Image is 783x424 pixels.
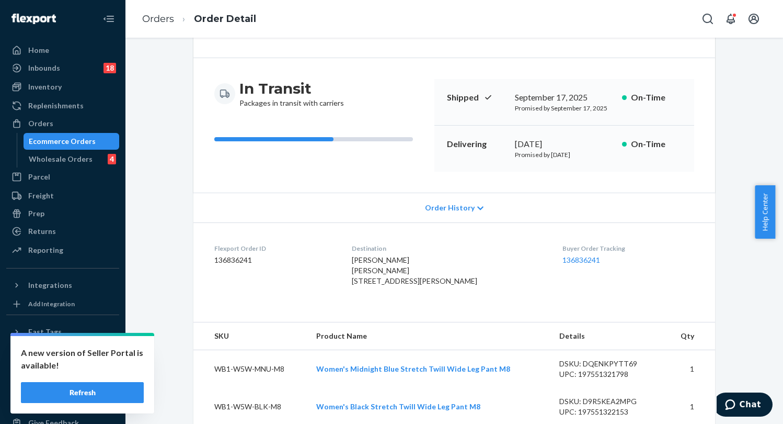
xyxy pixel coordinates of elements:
th: Details [551,322,666,350]
p: Promised by September 17, 2025 [515,104,614,113]
a: Women's Black Stretch Twill Wide Leg Pant M8 [316,402,480,411]
ol: breadcrumbs [134,4,264,35]
div: Parcel [28,172,50,182]
th: Product Name [308,322,551,350]
a: Settings [6,361,119,378]
a: Add Fast Tag [6,344,119,357]
dt: Flexport Order ID [214,244,335,253]
div: Add Integration [28,299,75,308]
a: Inbounds18 [6,60,119,76]
a: Ecommerce Orders [24,133,120,150]
div: Reporting [28,245,63,255]
div: Home [28,45,49,55]
dd: 136836241 [214,255,335,265]
button: Open notifications [720,8,741,29]
p: Delivering [447,138,506,150]
a: Wholesale Orders4 [24,151,120,168]
h3: In Transit [239,79,344,98]
button: Integrations [6,277,119,294]
td: WB1-W5W-MNU-M8 [193,350,308,388]
a: 136836241 [562,255,600,264]
div: Freight [28,191,54,201]
a: Order Detail [194,13,256,25]
button: Help Center [755,185,775,239]
div: 4 [108,154,116,164]
a: Replenishments [6,97,119,114]
a: Orders [142,13,174,25]
div: DSKU: D9R5KEA2MPG [559,396,658,407]
div: Prep [28,208,44,219]
a: Help Center [6,397,119,414]
span: [PERSON_NAME] [PERSON_NAME] [STREET_ADDRESS][PERSON_NAME] [352,255,477,285]
div: Integrations [28,280,72,291]
a: Inventory [6,79,119,95]
div: Packages in transit with carriers [239,79,344,108]
p: Shipped [447,92,506,104]
div: [DATE] [515,138,614,150]
div: DSKU: DQENKPYTT69 [559,359,658,369]
span: Order History [425,203,475,213]
div: Returns [28,226,56,237]
td: 1 [665,350,715,388]
a: Returns [6,223,119,240]
div: Inbounds [28,63,60,73]
div: Replenishments [28,101,84,111]
a: Reporting [6,242,119,259]
button: Talk to Support [6,379,119,396]
a: Orders [6,115,119,132]
p: On-Time [631,138,682,150]
button: Open Search Box [697,8,718,29]
div: 18 [103,63,116,73]
th: SKU [193,322,308,350]
img: Flexport logo [11,14,56,24]
iframe: Opens a widget where you can chat to one of our agents [717,393,773,419]
a: Home [6,42,119,59]
button: Fast Tags [6,323,119,340]
a: Add Integration [6,298,119,310]
div: UPC: 197551322153 [559,407,658,417]
div: September 17, 2025 [515,92,614,104]
dt: Buyer Order Tracking [562,244,694,253]
a: Prep [6,205,119,222]
th: Qty [665,322,715,350]
div: Ecommerce Orders [29,136,96,147]
div: Fast Tags [28,327,62,337]
div: Orders [28,118,53,129]
p: Promised by [DATE] [515,150,614,159]
div: Wholesale Orders [29,154,93,164]
p: A new version of Seller Portal is available! [21,347,144,372]
button: Refresh [21,382,144,403]
dt: Destination [352,244,546,253]
a: Freight [6,187,119,204]
div: UPC: 197551321798 [559,369,658,380]
button: Open account menu [743,8,764,29]
button: Close Navigation [98,8,119,29]
a: Parcel [6,169,119,185]
div: Inventory [28,82,62,92]
p: On-Time [631,92,682,104]
a: Women's Midnight Blue Stretch Twill Wide Leg Pant M8 [316,364,510,373]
